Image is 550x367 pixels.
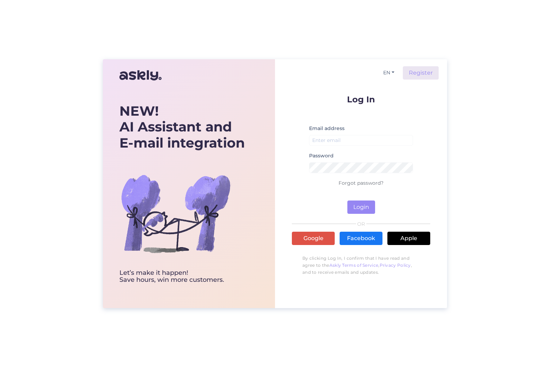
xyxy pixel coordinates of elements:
[329,263,379,268] a: Askly Terms of Service
[292,95,430,104] p: Log In
[380,263,411,268] a: Privacy Policy
[292,232,335,245] a: Google
[119,157,232,270] img: bg-askly
[292,251,430,279] p: By clicking Log In, I confirm that I have read and agree to the , , and to receive emails and upd...
[119,103,159,119] b: NEW!
[119,270,245,284] div: Let’s make it happen! Save hours, win more customers.
[340,232,382,245] a: Facebook
[339,180,384,186] a: Forgot password?
[380,68,397,78] button: EN
[387,232,430,245] a: Apple
[309,152,334,159] label: Password
[119,103,245,151] div: AI Assistant and E-mail integration
[403,66,439,80] a: Register
[309,125,345,132] label: Email address
[119,67,162,84] img: Askly
[347,201,375,214] button: Login
[356,222,366,226] span: OR
[309,135,413,146] input: Enter email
